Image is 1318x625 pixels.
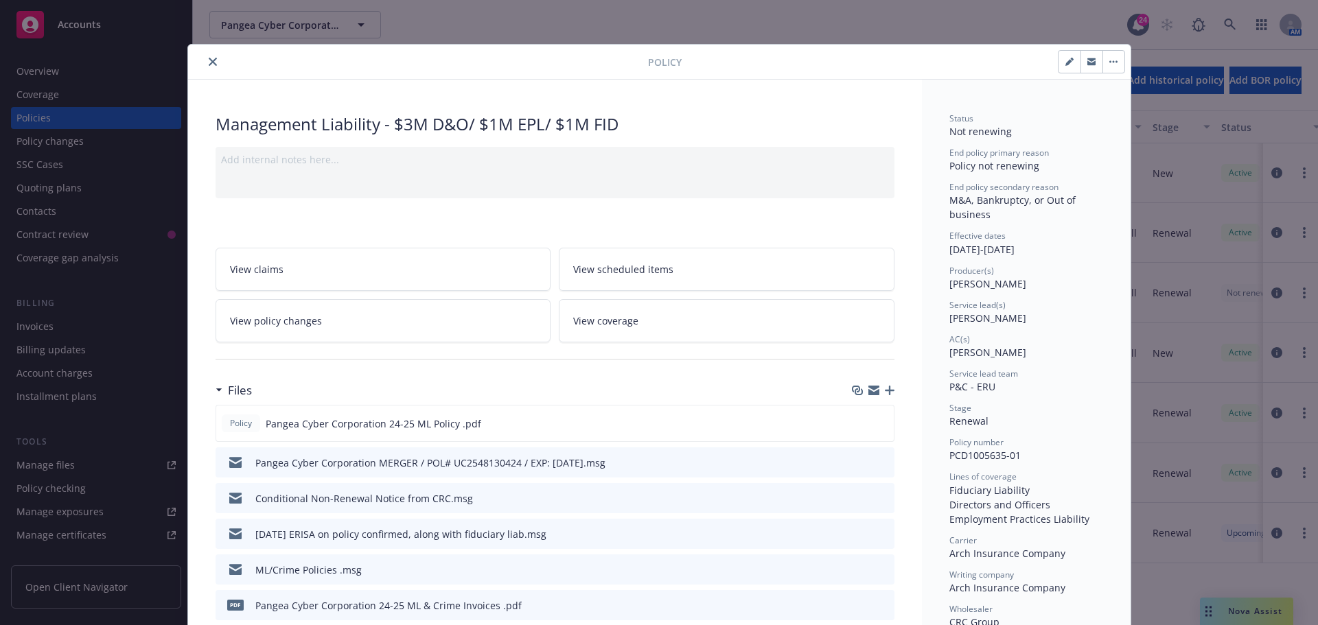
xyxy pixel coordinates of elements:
[255,563,362,577] div: ML/Crime Policies .msg
[855,527,866,541] button: download file
[573,314,638,328] span: View coverage
[559,248,894,291] a: View scheduled items
[648,55,682,69] span: Policy
[876,416,888,431] button: preview file
[949,547,1065,560] span: Arch Insurance Company
[949,193,1078,221] span: M&A, Bankruptcy, or Out of business
[949,333,970,345] span: AC(s)
[855,563,866,577] button: download file
[949,380,995,393] span: P&C - ERU
[949,113,973,124] span: Status
[216,381,252,399] div: Files
[949,277,1026,290] span: [PERSON_NAME]
[205,54,221,70] button: close
[255,491,473,506] div: Conditional Non-Renewal Notice from CRC.msg
[949,402,971,414] span: Stage
[854,416,865,431] button: download file
[227,600,244,610] span: pdf
[216,299,551,342] a: View policy changes
[559,299,894,342] a: View coverage
[230,314,322,328] span: View policy changes
[949,497,1103,512] div: Directors and Officers
[216,113,894,136] div: Management Liability - $3M D&O/ $1M EPL/ $1M FID
[877,598,889,613] button: preview file
[949,265,994,276] span: Producer(s)
[227,417,255,429] span: Policy
[266,416,481,431] span: Pangea Cyber Corporation 24-25 ML Policy .pdf
[949,436,1004,448] span: Policy number
[230,262,284,276] span: View claims
[949,311,1026,325] span: [PERSON_NAME]
[949,414,988,427] span: Renewal
[877,527,889,541] button: preview file
[949,299,1006,311] span: Service lead(s)
[949,125,1012,138] span: Not renewing
[855,456,866,470] button: download file
[949,147,1049,158] span: End policy primary reason
[216,248,551,291] a: View claims
[573,262,673,276] span: View scheduled items
[255,456,605,470] div: Pangea Cyber Corporation MERGER / POL# UC2548130424 / EXP: [DATE].msg
[949,368,1018,379] span: Service lead team
[949,230,1006,241] span: Effective dates
[877,456,889,470] button: preview file
[949,449,1021,462] span: PCD1005635-01
[949,534,977,546] span: Carrier
[949,230,1103,256] div: [DATE] - [DATE]
[949,471,1017,482] span: Lines of coverage
[949,581,1065,594] span: Arch Insurance Company
[855,491,866,506] button: download file
[255,598,522,613] div: Pangea Cyber Corporation 24-25 ML & Crime Invoices .pdf
[949,159,1039,172] span: Policy not renewing
[949,483,1103,497] div: Fiduciary Liability
[221,152,889,167] div: Add internal notes here...
[949,512,1103,526] div: Employment Practices Liability
[949,569,1014,580] span: Writing company
[855,598,866,613] button: download file
[949,181,1059,193] span: End policy secondary reason
[949,603,993,615] span: Wholesaler
[255,527,546,541] div: [DATE] ERISA on policy confirmed, along with fiduciary liab.msg
[877,491,889,506] button: preview file
[949,346,1026,359] span: [PERSON_NAME]
[877,563,889,577] button: preview file
[228,381,252,399] h3: Files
